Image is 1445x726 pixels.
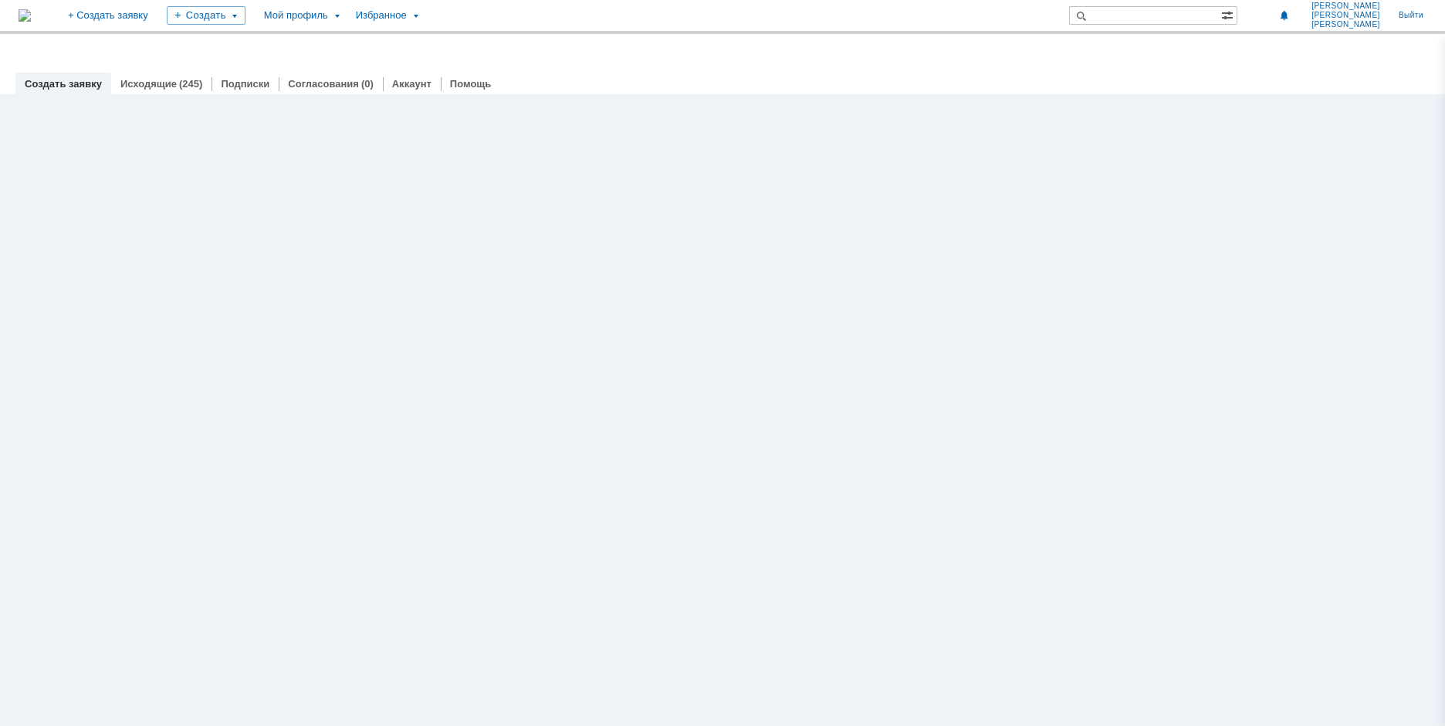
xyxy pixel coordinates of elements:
[179,78,202,90] div: (245)
[25,78,102,90] a: Создать заявку
[450,78,491,90] a: Помощь
[19,9,31,22] img: logo
[288,78,359,90] a: Согласования
[221,78,269,90] a: Подписки
[1311,2,1380,11] span: [PERSON_NAME]
[1221,7,1237,22] span: Расширенный поиск
[361,78,374,90] div: (0)
[19,9,31,22] a: Перейти на домашнюю страницу
[167,6,245,25] div: Создать
[120,78,177,90] a: Исходящие
[1311,11,1380,20] span: [PERSON_NAME]
[392,78,431,90] a: Аккаунт
[1311,20,1380,29] span: [PERSON_NAME]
